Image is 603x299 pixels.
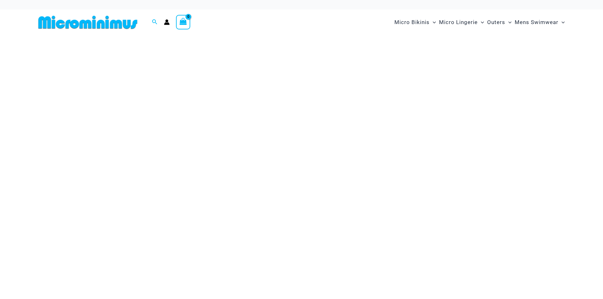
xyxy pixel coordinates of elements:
nav: Site Navigation [392,12,568,33]
a: Account icon link [164,19,170,25]
span: Menu Toggle [478,14,484,30]
span: Menu Toggle [430,14,436,30]
a: Micro LingerieMenu ToggleMenu Toggle [437,13,486,32]
span: Mens Swimwear [515,14,558,30]
span: Micro Bikinis [394,14,430,30]
a: Mens SwimwearMenu ToggleMenu Toggle [513,13,566,32]
a: View Shopping Cart, empty [176,15,191,29]
span: Outers [487,14,505,30]
img: MM SHOP LOGO FLAT [36,15,140,29]
span: Micro Lingerie [439,14,478,30]
a: Search icon link [152,18,158,26]
a: OutersMenu ToggleMenu Toggle [486,13,513,32]
span: Menu Toggle [558,14,565,30]
a: Micro BikinisMenu ToggleMenu Toggle [393,13,437,32]
span: Menu Toggle [505,14,512,30]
